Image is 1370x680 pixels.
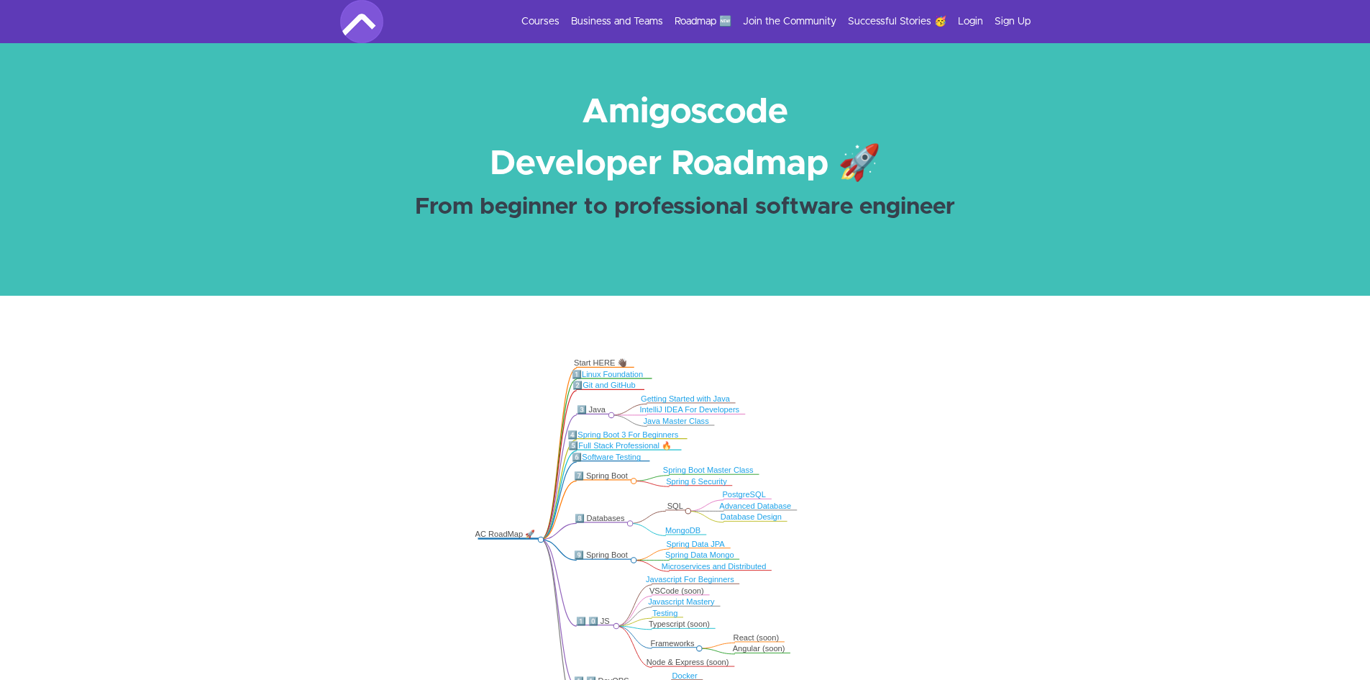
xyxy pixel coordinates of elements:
div: React (soon) [734,633,780,643]
strong: From beginner to professional software engineer [415,196,955,219]
div: 4️⃣ [567,430,682,440]
div: 2️⃣ [572,381,639,391]
div: 8️⃣ Databases [575,514,626,524]
div: AC RoadMap 🚀 [475,530,537,540]
a: Spring Boot Master Class [663,466,754,475]
div: VSCode (soon) [649,586,705,596]
a: Sign Up [995,14,1031,29]
a: Javascript For Beginners [646,576,734,584]
a: Login [958,14,983,29]
strong: Amigoscode [582,95,788,130]
div: Frameworks [650,638,695,648]
div: SQL [667,501,685,511]
a: Courses [521,14,560,29]
div: Start HERE 👋🏿 [574,358,629,368]
div: Angular (soon) [733,644,785,654]
a: Microservices and Distributed [662,562,766,571]
div: 3️⃣ Java [577,405,608,415]
div: 5️⃣ [568,441,676,451]
a: MongoDB [665,526,700,535]
a: Docker [672,671,697,680]
div: 6️⃣ [572,452,644,462]
a: Spring 6 Security [666,477,726,486]
a: Java Master Class [643,417,708,425]
a: IntelliJ IDEA For Developers [639,406,739,414]
div: Node & Express (soon) [647,658,730,668]
a: Successful Stories 🥳 [848,14,946,29]
a: Database Design [721,513,782,522]
a: Advanced Database [719,502,791,510]
a: PostgreSQL [722,491,765,499]
strong: Developer Roadmap 🚀 [490,147,881,181]
a: Software Testing [582,453,641,461]
a: Join the Community [743,14,836,29]
a: Business and Teams [571,14,663,29]
div: Typescript (soon) [649,620,711,630]
div: 1️⃣ [572,369,647,379]
a: Spring Data Mongo [665,550,734,559]
a: Spring Data JPA [667,540,725,548]
a: Javascript Mastery [648,598,714,607]
a: Testing [652,609,677,617]
a: Roadmap 🆕 [675,14,731,29]
a: Linux Foundation [582,370,643,378]
a: Git and GitHub [583,381,635,390]
div: 1️⃣ 0️⃣ JS [576,616,613,626]
a: Getting Started with Java [641,394,730,403]
a: Spring Boot 3 For Beginners [577,430,678,439]
div: 9️⃣ Spring Boot [574,550,630,561]
a: Full Stack Professional 🔥 [578,441,672,450]
div: 7️⃣ Spring Boot [574,471,630,481]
